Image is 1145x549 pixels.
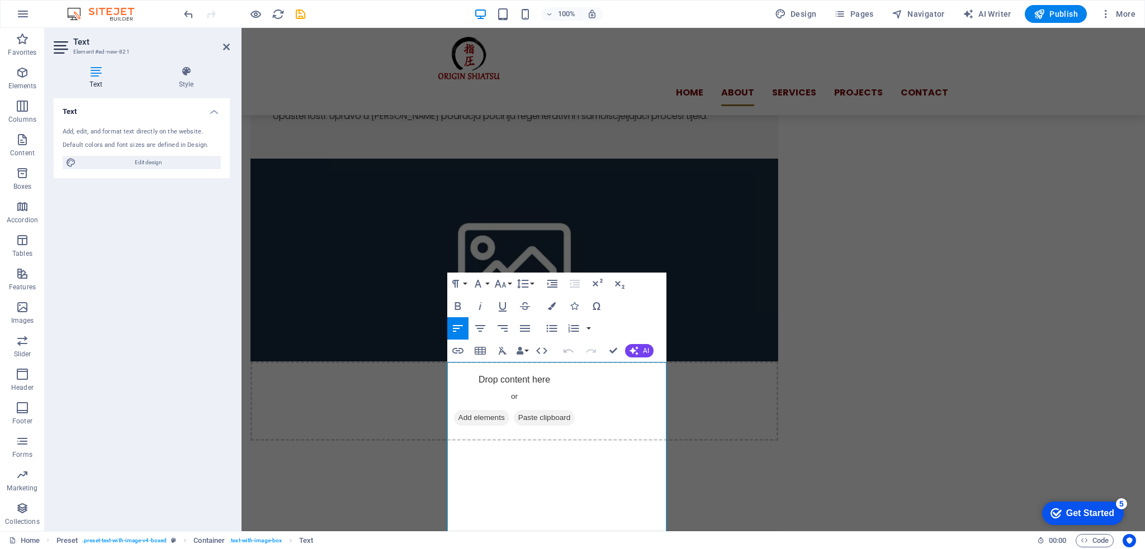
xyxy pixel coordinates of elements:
[294,7,307,21] button: save
[73,37,230,47] h2: Text
[625,344,654,357] button: AI
[182,8,195,21] i: Undo: Change text (Ctrl+Z)
[63,141,221,150] div: Default colors and font sizes are defined in Design.
[514,340,530,362] button: Data Bindings
[830,5,878,23] button: Pages
[7,216,38,225] p: Accordion
[963,8,1011,20] span: AI Writer
[5,517,39,526] p: Collections
[294,8,307,21] i: Save (Ctrl+S)
[587,9,597,19] i: On resize automatically adjust zoom level to fit chosen device.
[586,273,608,295] button: Superscript
[14,350,31,359] p: Slider
[54,66,143,89] h4: Text
[56,534,314,547] nav: breadcrumb
[586,295,607,317] button: Special Characters
[541,317,562,340] button: Unordered List
[1049,534,1066,547] span: 00 00
[1034,8,1078,20] span: Publish
[542,273,563,295] button: Increase Indent
[775,8,817,20] span: Design
[470,273,491,295] button: Font Family
[54,98,230,118] h4: Text
[229,534,282,547] span: . text-with-image-box
[531,340,552,362] button: HTML
[770,5,821,23] div: Design (Ctrl+Alt+Y)
[9,333,537,413] div: Drop content here
[63,127,221,137] div: Add, edit, and format text directly on the website.
[82,534,167,547] span: . preset-text-with-image-v4-boxed
[212,382,268,398] span: Add elements
[33,12,81,22] div: Get Started
[447,317,469,340] button: Align Left
[8,82,37,90] p: Elements
[9,283,36,292] p: Features
[143,66,230,89] h4: Style
[299,534,313,547] span: Click to select. Double-click to edit
[63,156,221,169] button: Edit design
[514,295,536,317] button: Strikethrough
[9,6,91,29] div: Get Started 5 items remaining, 0% complete
[11,316,34,325] p: Images
[10,149,35,157] p: Content
[541,295,562,317] button: Colors
[492,317,513,340] button: Align Right
[563,317,584,340] button: Ordered List
[558,340,579,362] button: Undo (Ctrl+Z)
[193,534,225,547] span: Click to select. Double-click to edit
[514,273,536,295] button: Line Height
[1100,8,1135,20] span: More
[1123,534,1136,547] button: Usercentrics
[609,273,630,295] button: Subscript
[83,2,94,13] div: 5
[564,295,585,317] button: Icons
[770,5,821,23] button: Design
[447,340,469,362] button: Insert Link
[492,295,513,317] button: Underline (Ctrl+U)
[558,7,576,21] h6: 100%
[12,249,32,258] p: Tables
[892,8,945,20] span: Navigator
[7,484,37,493] p: Marketing
[182,7,195,21] button: undo
[564,273,585,295] button: Decrease Indent
[1057,536,1058,545] span: :
[272,382,334,398] span: Paste clipboard
[643,347,649,354] span: AI
[56,534,78,547] span: Click to select. Double-click to edit
[1096,5,1140,23] button: More
[447,273,469,295] button: Paragraph Format
[1076,534,1114,547] button: Code
[470,317,491,340] button: Align Center
[271,7,285,21] button: reload
[603,340,624,362] button: Confirm (Ctrl+⏎)
[470,340,491,362] button: Insert Table
[12,450,32,459] p: Forms
[958,5,1016,23] button: AI Writer
[1025,5,1087,23] button: Publish
[470,295,491,317] button: Italic (Ctrl+I)
[580,340,602,362] button: Redo (Ctrl+Shift+Z)
[249,7,262,21] button: Click here to leave preview mode and continue editing
[13,182,32,191] p: Boxes
[834,8,873,20] span: Pages
[272,8,285,21] i: Reload page
[9,534,40,547] a: Click to cancel selection. Double-click to open Pages
[1037,534,1067,547] h6: Session time
[8,115,36,124] p: Columns
[8,48,36,57] p: Favorites
[171,537,176,543] i: This element is a customizable preset
[492,340,513,362] button: Clear Formatting
[12,417,32,426] p: Footer
[1081,534,1109,547] span: Code
[887,5,949,23] button: Navigator
[73,47,207,57] h3: Element #ed-new-821
[514,317,536,340] button: Align Justify
[11,383,34,392] p: Header
[79,156,217,169] span: Edit design
[492,273,513,295] button: Font Size
[541,7,581,21] button: 100%
[64,7,148,21] img: Editor Logo
[584,317,593,340] button: Ordered List
[447,295,469,317] button: Bold (Ctrl+B)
